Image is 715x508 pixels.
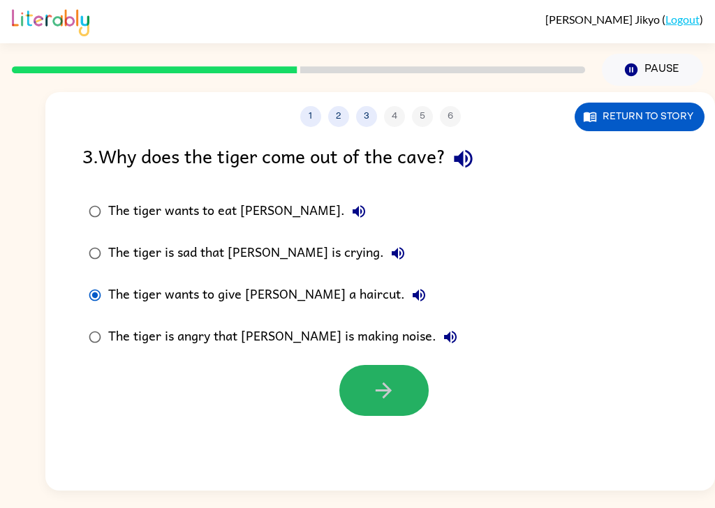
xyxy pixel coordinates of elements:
[602,54,703,86] button: Pause
[300,106,321,127] button: 1
[545,13,662,26] span: [PERSON_NAME] Jikyo
[436,323,464,351] button: The tiger is angry that [PERSON_NAME] is making noise.
[12,6,89,36] img: Literably
[405,281,433,309] button: The tiger wants to give [PERSON_NAME] a haircut.
[108,197,373,225] div: The tiger wants to eat [PERSON_NAME].
[82,141,678,177] div: 3 . Why does the tiger come out of the cave?
[108,239,412,267] div: The tiger is sad that [PERSON_NAME] is crying.
[108,323,464,351] div: The tiger is angry that [PERSON_NAME] is making noise.
[545,13,703,26] div: ( )
[665,13,700,26] a: Logout
[356,106,377,127] button: 3
[384,239,412,267] button: The tiger is sad that [PERSON_NAME] is crying.
[328,106,349,127] button: 2
[108,281,433,309] div: The tiger wants to give [PERSON_NAME] a haircut.
[345,197,373,225] button: The tiger wants to eat [PERSON_NAME].
[575,103,705,131] button: Return to story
